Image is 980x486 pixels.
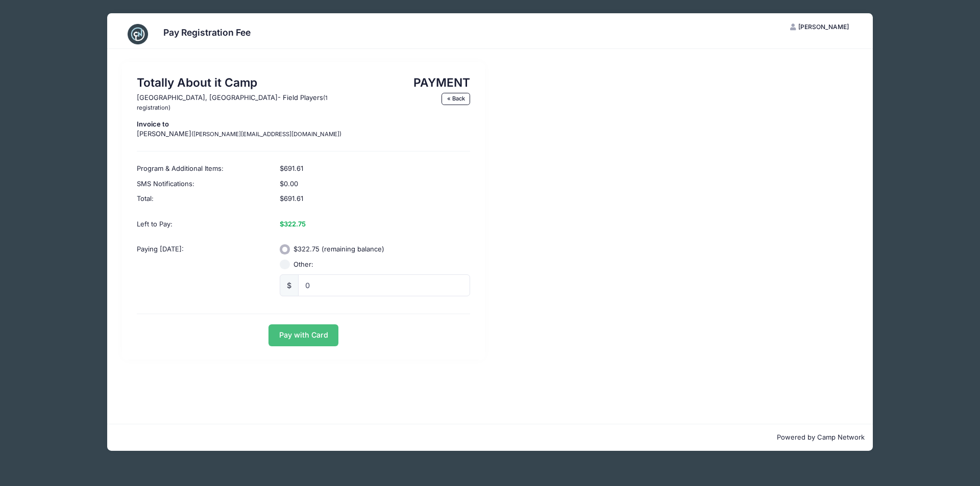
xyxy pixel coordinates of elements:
button: Pay with Card [268,324,338,346]
label: $322.75 (remaining balance) [293,244,384,254]
p: [PERSON_NAME] [137,119,356,139]
div: $0.00 [275,176,475,192]
div: Program & Additional Items: [132,156,275,176]
div: Paying [DATE]: [132,237,275,303]
h3: Pay Registration Fee [163,27,251,38]
div: SMS Notifications: [132,176,275,192]
div: $691.61 [275,191,475,212]
p: Powered by Camp Network [115,432,865,443]
div: Left to Pay: [132,212,275,237]
span: [PERSON_NAME] [798,23,849,31]
button: [PERSON_NAME] [781,18,858,36]
strong: Invoice to [137,120,169,128]
img: CampNetwork [128,24,148,44]
div: $ [280,274,299,296]
small: ([PERSON_NAME][EMAIL_ADDRESS][DOMAIN_NAME]) [191,131,341,138]
strong: $322.75 [280,220,306,228]
label: Other: [293,260,313,270]
a: « Back [442,93,470,105]
p: [GEOGRAPHIC_DATA], [GEOGRAPHIC_DATA]- Field Players [137,93,356,113]
b: Totally About it Camp [137,75,257,89]
div: $691.61 [275,156,475,176]
div: Total: [132,191,275,212]
h1: PAYMENT [365,75,470,89]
